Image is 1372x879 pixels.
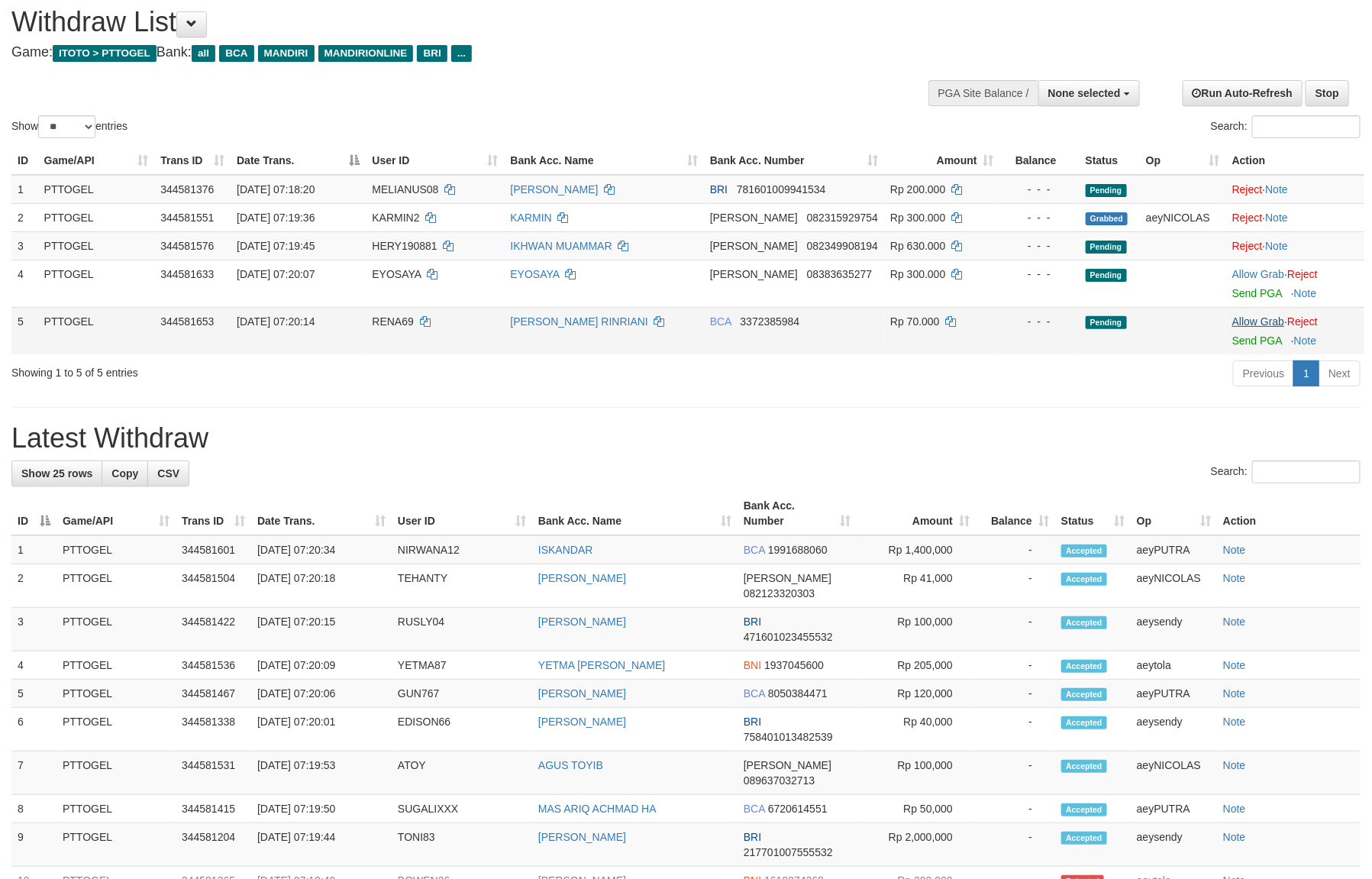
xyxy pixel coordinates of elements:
[1319,360,1361,386] a: Next
[744,544,765,556] span: BCA
[768,687,828,700] span: Copy 8050384471 to clipboard
[1226,175,1364,204] td: ·
[1223,831,1246,843] a: Note
[976,535,1055,564] td: -
[38,175,155,204] td: PTTOGEL
[38,231,155,260] td: PTTOGEL
[1061,832,1107,845] span: Accepted
[53,45,157,62] span: ITOTO > PTTOGEL
[1131,608,1217,651] td: aeysendy
[538,544,593,556] a: ISKANDAR
[538,803,657,815] a: MAS ARIQ ACHMAD HA
[744,803,765,815] span: BCA
[11,203,38,231] td: 2
[1232,240,1263,252] a: Reject
[890,240,945,252] span: Rp 630.000
[1006,238,1073,254] div: - - -
[251,564,392,608] td: [DATE] 07:20:18
[976,680,1055,708] td: -
[1061,803,1107,816] span: Accepted
[532,492,738,535] th: Bank Acc. Name: activate to sort column ascending
[510,240,612,252] a: IKHWAN MUAMMAR
[538,616,626,628] a: [PERSON_NAME]
[231,147,366,175] th: Date Trans.: activate to sort column descending
[1294,334,1317,347] a: Note
[710,183,728,196] span: BRI
[251,492,392,535] th: Date Trans.: activate to sort column ascending
[176,751,251,795] td: 344581531
[744,831,761,843] span: BRI
[890,212,945,224] span: Rp 300.000
[11,795,56,823] td: 8
[21,467,92,480] span: Show 25 rows
[56,708,176,751] td: PTTOGEL
[251,708,392,751] td: [DATE] 07:20:01
[38,203,155,231] td: PTTOGEL
[11,45,899,60] h4: Game: Bank:
[807,212,878,224] span: Copy 082315929754 to clipboard
[510,315,647,328] a: [PERSON_NAME] RINRIANI
[11,175,38,204] td: 1
[1061,716,1107,729] span: Accepted
[857,535,976,564] td: Rp 1,400,000
[1226,147,1364,175] th: Action
[1211,115,1361,138] label: Search:
[372,240,437,252] span: HERY190881
[11,359,560,380] div: Showing 1 to 5 of 5 entries
[56,680,176,708] td: PTTOGEL
[1223,572,1246,584] a: Note
[11,564,56,608] td: 2
[11,115,128,138] label: Show entries
[237,268,315,280] span: [DATE] 07:20:07
[372,315,413,328] span: RENA69
[11,461,102,486] a: Show 25 rows
[1131,651,1217,680] td: aeytola
[504,147,703,175] th: Bank Acc. Name: activate to sort column ascending
[1226,307,1364,354] td: ·
[538,759,603,771] a: AGUS TOYIB
[538,716,626,728] a: [PERSON_NAME]
[1226,203,1364,231] td: ·
[976,751,1055,795] td: -
[11,231,38,260] td: 3
[318,45,414,62] span: MANDIRIONLINE
[11,260,38,307] td: 4
[1265,240,1288,252] a: Note
[392,608,532,651] td: RUSLY04
[1232,268,1287,280] span: ·
[392,564,532,608] td: TEHANTY
[451,45,472,62] span: ...
[154,147,231,175] th: Trans ID: activate to sort column ascending
[976,823,1055,867] td: -
[1086,184,1127,197] span: Pending
[11,823,56,867] td: 9
[11,680,56,708] td: 5
[1223,716,1246,728] a: Note
[857,708,976,751] td: Rp 40,000
[56,608,176,651] td: PTTOGEL
[1038,80,1140,106] button: None selected
[884,147,1000,175] th: Amount: activate to sort column ascending
[976,651,1055,680] td: -
[744,731,833,743] span: Copy 758401013482539 to clipboard
[1061,688,1107,701] span: Accepted
[857,823,976,867] td: Rp 2,000,000
[372,212,419,224] span: KARMIN2
[744,572,831,584] span: [PERSON_NAME]
[768,544,828,556] span: Copy 1991688060 to clipboard
[237,240,315,252] span: [DATE] 07:19:45
[1131,708,1217,751] td: aeysendy
[1131,535,1217,564] td: aeyPUTRA
[1086,241,1127,254] span: Pending
[56,651,176,680] td: PTTOGEL
[1131,564,1217,608] td: aeyNICOLAS
[1223,616,1246,628] a: Note
[1131,751,1217,795] td: aeyNICOLAS
[976,564,1055,608] td: -
[11,307,38,354] td: 5
[976,708,1055,751] td: -
[176,564,251,608] td: 344581504
[741,315,800,328] span: Copy 3372385984 to clipboard
[890,315,940,328] span: Rp 70.000
[1232,212,1263,224] a: Reject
